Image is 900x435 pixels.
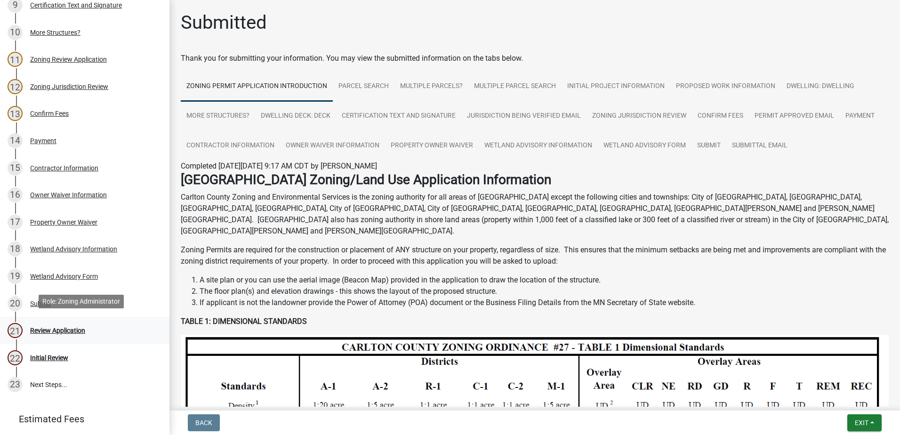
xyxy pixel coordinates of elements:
[8,52,23,67] div: 11
[479,131,598,161] a: Wetland Advisory Information
[30,219,97,226] div: Property Owner Waiver
[587,101,692,131] a: Zoning Jurisdiction Review
[562,72,670,102] a: Initial Project Information
[30,2,122,8] div: Certification Text and Signature
[8,377,23,392] div: 23
[8,269,23,284] div: 19
[30,273,98,280] div: Wetland Advisory Form
[200,274,889,286] li: A site plan or you can use the aerial image (Beacon Map) provided in the application to draw the ...
[30,83,108,90] div: Zoning Jurisdiction Review
[181,53,889,64] div: Thank you for submitting your information. You may view the submitted information on the tabs below.
[30,192,107,198] div: Owner Waiver Information
[855,419,868,427] span: Exit
[30,29,80,36] div: More Structures?
[598,131,691,161] a: Wetland Advisory Form
[8,25,23,40] div: 10
[8,410,154,428] a: Estimated Fees
[670,72,781,102] a: Proposed Work Information
[394,72,468,102] a: Multiple Parcels?
[30,246,117,252] div: Wetland Advisory Information
[30,56,107,63] div: Zoning Review Application
[8,350,23,365] div: 22
[8,79,23,94] div: 12
[30,137,56,144] div: Payment
[188,414,220,431] button: Back
[692,101,749,131] a: Confirm Fees
[30,165,98,171] div: Contractor Information
[181,244,889,267] p: Zoning Permits are required for the construction or placement of ANY structure on your property, ...
[181,72,333,102] a: Zoning Permit Application Introduction
[726,131,793,161] a: Submittal Email
[781,72,860,102] a: Dwelling: dwelling
[181,11,267,34] h1: Submitted
[255,101,336,131] a: Dwelling Deck: deck
[847,414,882,431] button: Exit
[8,296,23,311] div: 20
[749,101,840,131] a: Permit Approved Email
[30,110,69,117] div: Confirm Fees
[8,161,23,176] div: 15
[30,300,51,307] div: Submit
[336,101,461,131] a: Certification Text and Signature
[30,354,68,361] div: Initial Review
[195,419,212,427] span: Back
[181,317,307,326] strong: TABLE 1: DIMENSIONAL STANDARDS
[840,101,880,131] a: Payment
[8,187,23,202] div: 16
[30,327,85,334] div: Review Application
[8,106,23,121] div: 13
[8,133,23,148] div: 14
[181,101,255,131] a: More Structures?
[8,323,23,338] div: 21
[333,72,394,102] a: Parcel search
[8,215,23,230] div: 17
[8,242,23,257] div: 18
[181,192,889,237] p: Carlton County Zoning and Environmental Services is the zoning authority for all areas of [GEOGRA...
[385,131,479,161] a: Property Owner Waiver
[181,131,280,161] a: Contractor Information
[691,131,726,161] a: Submit
[461,101,587,131] a: Jurisdiction Being Verified Email
[280,131,385,161] a: Owner Waiver Information
[468,72,562,102] a: Multiple Parcel Search
[39,295,124,308] div: Role: Zoning Administrator
[200,286,889,297] li: The floor plan(s) and elevation drawings - this shows the layout of the proposed structure.
[181,172,551,187] strong: [GEOGRAPHIC_DATA] Zoning/Land Use Application Information
[181,161,377,170] span: Completed [DATE][DATE] 9:17 AM CDT by [PERSON_NAME]
[200,297,889,308] li: If applicant is not the landowner provide the Power of Attorney (POA) document or the Business Fi...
